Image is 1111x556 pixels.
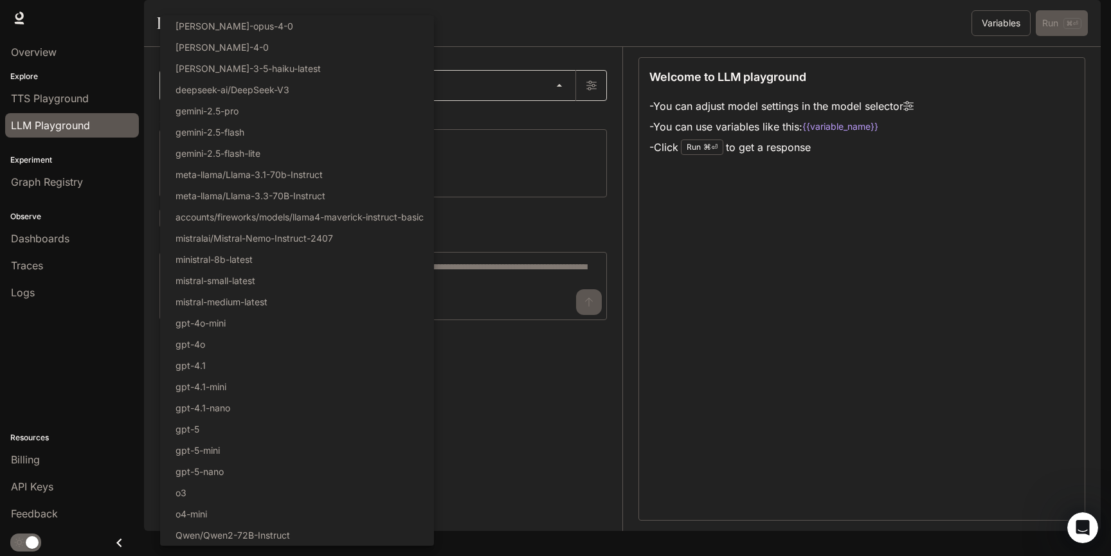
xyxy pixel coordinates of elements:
[176,210,424,224] p: accounts/fireworks/models/llama4-maverick-instruct-basic
[176,444,220,457] p: gpt-5-mini
[176,125,244,139] p: gemini-2.5-flash
[176,359,206,372] p: gpt-4.1
[176,507,207,521] p: o4-mini
[176,189,325,202] p: meta-llama/Llama-3.3-70B-Instruct
[176,316,226,330] p: gpt-4o-mini
[176,337,205,351] p: gpt-4o
[176,231,333,245] p: mistralai/Mistral-Nemo-Instruct-2407
[176,465,224,478] p: gpt-5-nano
[176,19,293,33] p: [PERSON_NAME]-opus-4-0
[176,295,267,309] p: mistral-medium-latest
[176,528,290,542] p: Qwen/Qwen2-72B-Instruct
[176,40,269,54] p: [PERSON_NAME]-4-0
[176,486,186,499] p: o3
[1067,512,1098,543] iframe: Intercom live chat
[176,62,321,75] p: [PERSON_NAME]-3-5-haiku-latest
[176,380,226,393] p: gpt-4.1-mini
[176,104,239,118] p: gemini-2.5-pro
[176,83,289,96] p: deepseek-ai/DeepSeek-V3
[176,253,253,266] p: ministral-8b-latest
[176,422,199,436] p: gpt-5
[176,401,230,415] p: gpt-4.1-nano
[176,147,260,160] p: gemini-2.5-flash-lite
[176,168,323,181] p: meta-llama/Llama-3.1-70b-Instruct
[176,274,255,287] p: mistral-small-latest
